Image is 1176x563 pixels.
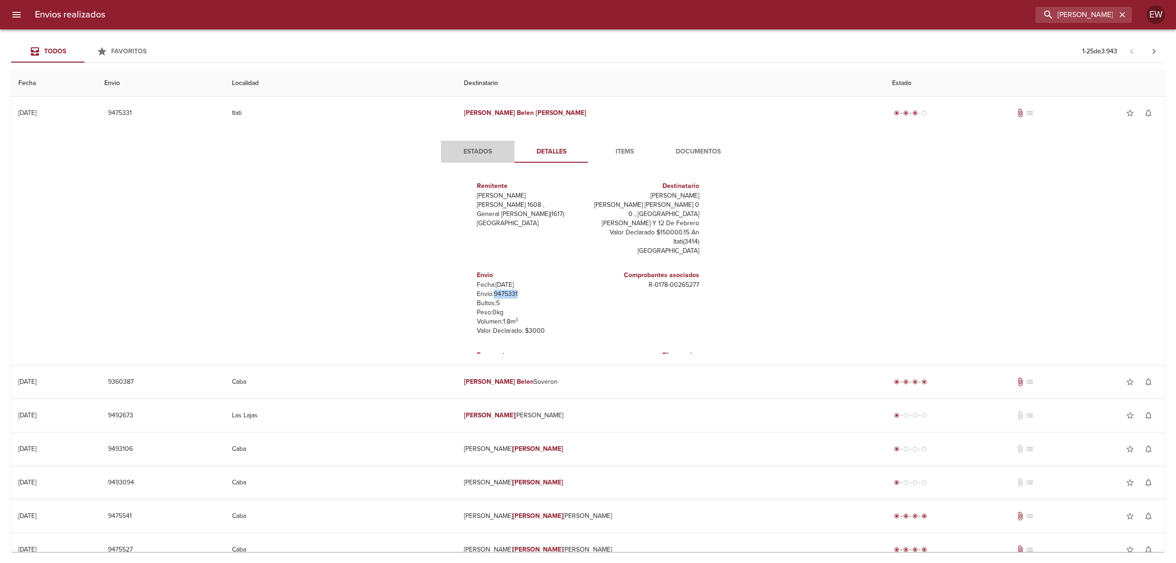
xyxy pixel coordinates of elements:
[457,432,885,466] td: [PERSON_NAME]
[592,246,699,256] p: [GEOGRAPHIC_DATA]
[1125,377,1135,387] span: star_border
[477,219,584,228] p: [GEOGRAPHIC_DATA]
[1121,473,1139,492] button: Agregar a favoritos
[1025,444,1034,454] span: No tiene pedido asociado
[1016,545,1025,554] span: Tiene documentos adjuntos
[894,446,899,452] span: radio_button_checked
[592,181,699,191] h6: Destinatario
[1121,440,1139,458] button: Agregar a favoritos
[1144,411,1153,420] span: notifications_none
[592,237,699,246] p: Itati ( 3414 )
[225,70,456,97] th: Localidad
[912,547,918,552] span: radio_button_checked
[1125,411,1135,420] span: star_border
[1121,540,1139,559] button: Agregar a favoritos
[225,432,456,466] td: Caba
[922,513,927,519] span: radio_button_checked
[108,410,133,421] span: 9492673
[513,445,564,453] em: [PERSON_NAME]
[477,210,584,219] p: General [PERSON_NAME] ( 1617 )
[513,478,564,486] em: [PERSON_NAME]
[18,109,36,117] div: [DATE]
[592,191,699,200] p: [PERSON_NAME]
[894,110,899,116] span: radio_button_checked
[892,108,929,118] div: En viaje
[1139,507,1158,525] button: Activar notificaciones
[922,110,927,116] span: radio_button_unchecked
[225,97,456,130] td: Itati
[108,511,132,522] span: 9475541
[11,70,97,97] th: Fecha
[903,413,909,418] span: radio_button_unchecked
[108,477,134,489] span: 9493094
[1121,373,1139,391] button: Agregar a favoritos
[1147,6,1165,24] div: EW
[515,317,518,323] sup: 3
[441,141,735,163] div: Tabs detalle de guia
[464,411,515,419] em: [PERSON_NAME]
[1139,540,1158,559] button: Activar notificaciones
[1025,377,1034,387] span: No tiene pedido asociado
[912,513,918,519] span: radio_button_checked
[1139,406,1158,425] button: Activar notificaciones
[97,70,225,97] th: Envio
[894,513,899,519] span: radio_button_checked
[1016,377,1025,387] span: Tiene documentos adjuntos
[104,474,138,491] button: 9493094
[1025,478,1034,487] span: No tiene pedido asociado
[108,444,133,455] span: 9493106
[18,378,36,386] div: [DATE]
[225,466,456,499] td: Caba
[1025,411,1034,420] span: No tiene pedido asociado
[667,146,729,158] span: Documentos
[457,365,885,398] td: Soveron
[111,47,147,55] span: Favoritos
[18,445,36,453] div: [DATE]
[1144,444,1153,454] span: notifications_none
[1139,373,1158,391] button: Activar notificaciones
[520,146,582,158] span: Detalles
[457,466,885,499] td: [PERSON_NAME]
[1125,444,1135,454] span: star_border
[1144,478,1153,487] span: notifications_none
[912,446,918,452] span: radio_button_unchecked
[457,70,885,97] th: Destinatario
[447,146,509,158] span: Estados
[1016,411,1025,420] span: No tiene documentos adjuntos
[1025,545,1034,554] span: No tiene pedido asociado
[903,480,909,485] span: radio_button_unchecked
[477,181,584,191] h6: Remitente
[1144,377,1153,387] span: notifications_none
[1125,512,1135,521] span: star_border
[108,376,134,388] span: 9360387
[18,512,36,520] div: [DATE]
[1016,108,1025,118] span: Tiene documentos adjuntos
[1144,545,1153,554] span: notifications_none
[922,480,927,485] span: radio_button_unchecked
[594,146,656,158] span: Items
[104,105,136,122] button: 9475331
[1121,104,1139,122] button: Agregar a favoritos
[477,326,584,336] p: Valor Declarado: $ 3000
[912,110,918,116] span: radio_button_checked
[892,512,929,521] div: Entregado
[477,317,584,326] p: Volumen: 1.8 m
[225,365,456,398] td: Caba
[912,480,918,485] span: radio_button_unchecked
[104,508,136,525] button: 9475541
[894,379,899,385] span: radio_button_checked
[922,446,927,452] span: radio_button_unchecked
[892,411,929,420] div: Generado
[464,378,515,386] em: [PERSON_NAME]
[1016,478,1025,487] span: No tiene documentos adjuntos
[513,512,564,520] em: [PERSON_NAME]
[892,545,929,554] div: Entregado
[477,280,584,290] p: Fecha: [DATE]
[477,299,584,308] p: Bultos: 5
[592,280,699,290] p: R - 0178 - 00265277
[6,4,28,26] button: menu
[477,270,584,280] h6: Envio
[894,413,899,418] span: radio_button_checked
[225,399,456,432] td: Las Lajas
[922,413,927,418] span: radio_button_unchecked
